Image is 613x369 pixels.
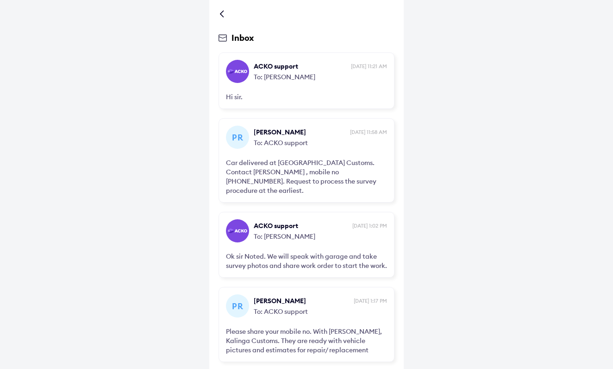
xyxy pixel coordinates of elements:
[352,222,387,229] span: [DATE] 1:02 PM
[226,126,249,149] div: PR
[254,62,349,71] span: ACKO support
[254,127,348,137] span: [PERSON_NAME]
[226,92,387,102] div: Hi sir.
[350,128,387,136] span: [DATE] 11:58 AM
[351,63,387,70] span: [DATE] 11:21 AM
[226,327,387,355] div: Please share your mobile no. With [PERSON_NAME], Kalinga Customs. They are ready with vehicle pic...
[254,137,387,147] span: To: ACKO support
[254,71,387,82] span: To: [PERSON_NAME]
[228,229,247,233] img: horizontal-gradient-white-text.png
[226,294,249,318] div: PR
[254,221,350,230] span: ACKO support
[254,296,351,305] span: [PERSON_NAME]
[254,230,387,241] span: To: [PERSON_NAME]
[254,305,387,316] span: To: ACKO support
[228,69,247,74] img: horizontal-gradient-white-text.png
[354,297,387,305] span: [DATE] 1:17 PM
[226,158,387,195] div: Car delivered at [GEOGRAPHIC_DATA] Customs. Contact [PERSON_NAME] , mobile no [PHONE_NUMBER]. Req...
[226,252,387,270] div: Ok sir Noted. We will speak with garage and take survey photos and share work order to start the ...
[219,32,394,43] div: Inbox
